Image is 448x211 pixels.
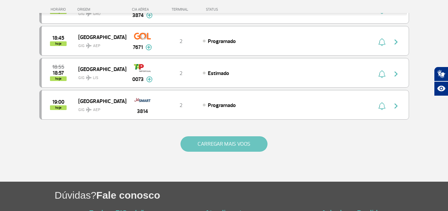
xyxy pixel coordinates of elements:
img: seta-direita-painel-voo.svg [392,102,400,110]
img: seta-direita-painel-voo.svg [392,38,400,46]
span: GIG [78,103,121,113]
div: Plugin de acessibilidade da Hand Talk. [434,67,448,96]
span: 2 [180,102,183,109]
span: 2 [180,38,183,45]
span: 7671 [133,43,143,51]
span: 2025-08-28 19:00:00 [52,100,64,104]
span: [GEOGRAPHIC_DATA] [78,65,121,73]
img: sino-painel-voo.svg [378,38,385,46]
span: Programado [208,102,236,109]
span: GIG [78,71,121,81]
img: sino-painel-voo.svg [378,102,385,110]
span: AEP [93,43,100,49]
span: 2025-08-28 18:55:00 [52,65,64,69]
span: 2025-08-28 18:57:00 [53,71,64,75]
div: CIA AÉREA [126,7,159,12]
span: 2 [180,70,183,77]
span: Fale conosco [96,190,160,201]
div: HORÁRIO [41,7,78,12]
span: hoje [50,76,67,81]
span: [GEOGRAPHIC_DATA] [78,97,121,105]
span: 3814 [137,107,148,115]
span: AEP [93,107,100,113]
span: 2025-08-28 18:45:00 [52,36,64,40]
div: ORIGEM [77,7,126,12]
span: Programado [208,38,236,45]
div: STATUS [203,7,257,12]
span: [GEOGRAPHIC_DATA] [78,33,121,41]
span: LIS [93,75,98,81]
div: TERMINAL [159,7,203,12]
img: destiny_airplane.svg [86,43,92,48]
button: CARREGAR MAIS VOOS [181,136,267,152]
span: hoje [50,105,67,110]
span: Estimado [208,70,229,77]
span: GIG [78,39,121,49]
img: sino-painel-voo.svg [378,70,385,78]
button: Abrir tradutor de língua de sinais. [434,67,448,81]
img: seta-direita-painel-voo.svg [392,70,400,78]
img: destiny_airplane.svg [86,75,92,80]
button: Abrir recursos assistivos. [434,81,448,96]
span: 0073 [132,75,144,83]
h1: Dúvidas? [55,188,448,202]
img: mais-info-painel-voo.svg [146,44,152,50]
img: destiny_airplane.svg [86,107,92,112]
img: mais-info-painel-voo.svg [146,76,153,82]
span: hoje [50,41,67,46]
